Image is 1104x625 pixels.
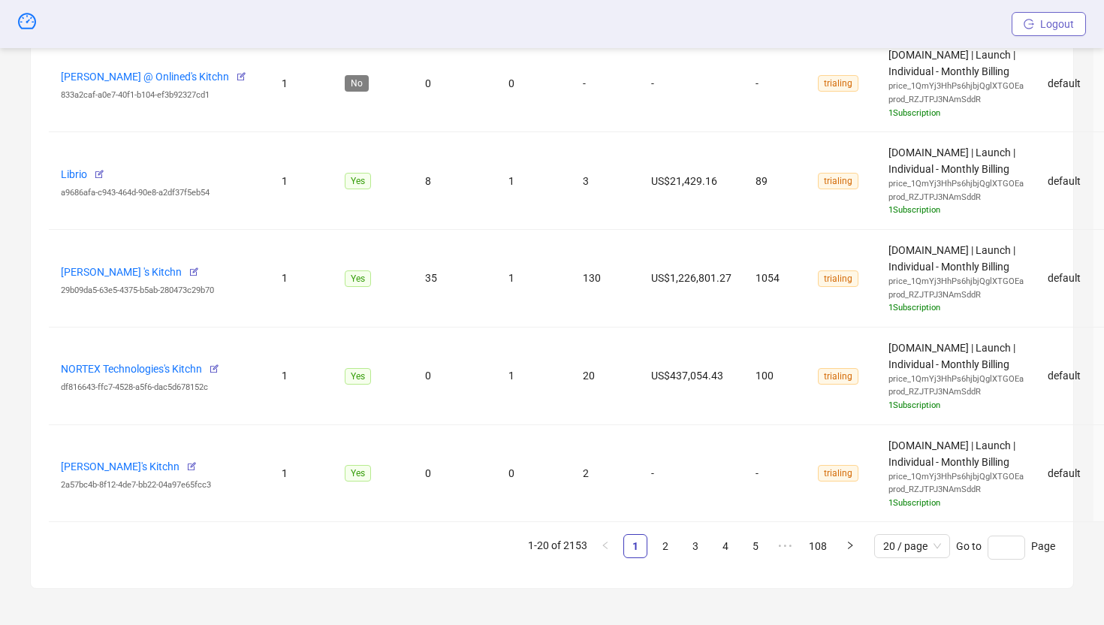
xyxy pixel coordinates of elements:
[623,534,647,558] li: 1
[624,535,647,557] a: 1
[413,425,496,523] td: 0
[888,204,1024,217] div: 1 Subscription
[496,230,571,328] td: 1
[988,536,1025,560] input: Page
[345,173,371,189] span: Yes
[61,266,182,278] a: [PERSON_NAME] 's Kitchn
[956,534,1055,558] div: Go to Page
[756,173,794,189] div: 89
[270,230,333,328] td: 1
[639,425,744,523] td: -
[846,541,855,550] span: right
[838,534,862,558] button: right
[714,535,737,557] a: 4
[888,146,1024,217] span: [DOMAIN_NAME] | Launch | Individual - Monthly Billing
[888,470,1024,484] div: price_1QmYj3HhPs6hjbjQglXTGOEa
[818,75,858,92] span: trialing
[496,328,571,425] td: 1
[345,75,369,92] span: No
[639,328,744,425] td: US$437,054.43
[744,535,767,557] a: 5
[413,328,496,425] td: 0
[654,535,677,557] a: 2
[804,535,831,557] a: 108
[1036,35,1093,132] td: default
[888,80,1024,93] div: price_1QmYj3HhPs6hjbjQglXTGOEa
[1012,12,1086,36] button: Logout
[888,49,1024,119] span: [DOMAIN_NAME] | Launch | Individual - Monthly Billing
[684,535,707,557] a: 3
[593,534,617,558] li: Previous Page
[818,368,858,385] span: trialing
[639,230,744,328] td: US$1,226,801.27
[683,534,707,558] li: 3
[713,534,738,558] li: 4
[413,132,496,230] td: 8
[888,497,1024,510] div: 1 Subscription
[61,284,258,297] div: 29b09da5-63e5-4375-b5ab-280473c29b70
[756,75,794,92] div: -
[639,132,744,230] td: US$21,429.16
[1036,230,1093,328] td: default
[496,425,571,523] td: 0
[888,288,1024,302] div: prod_RZJTPJ3NAmSddR
[583,465,627,482] div: 2
[601,541,610,550] span: left
[1036,132,1093,230] td: default
[639,35,744,132] td: -
[774,534,798,558] span: •••
[744,534,768,558] li: 5
[774,534,798,558] li: Next 5 Pages
[270,328,333,425] td: 1
[888,191,1024,204] div: prod_RZJTPJ3NAmSddR
[888,177,1024,191] div: price_1QmYj3HhPs6hjbjQglXTGOEa
[61,71,229,83] a: [PERSON_NAME] @ Onlined's Kitchn
[818,173,858,189] span: trialing
[888,385,1024,399] div: prod_RZJTPJ3NAmSddR
[583,75,627,92] div: -
[593,534,617,558] button: left
[1036,328,1093,425] td: default
[888,244,1024,315] span: [DOMAIN_NAME] | Launch | Individual - Monthly Billing
[818,270,858,287] span: trialing
[528,534,587,558] li: 1-20 of 2153
[345,368,371,385] span: Yes
[583,270,627,286] div: 130
[61,89,258,102] div: 833a2caf-a0e7-40f1-b104-ef3b92327cd1
[756,465,794,482] div: -
[818,465,858,482] span: trialing
[888,399,1024,412] div: 1 Subscription
[18,12,36,30] span: dashboard
[61,186,258,200] div: a9686afa-c943-464d-90e8-a2df37f5eb54
[883,535,941,557] span: 20 / page
[270,425,333,523] td: 1
[413,35,496,132] td: 0
[270,35,333,132] td: 1
[496,132,571,230] td: 1
[756,367,794,384] div: 100
[888,373,1024,386] div: price_1QmYj3HhPs6hjbjQglXTGOEa
[756,270,794,286] div: 1054
[345,465,371,482] span: Yes
[270,132,333,230] td: 1
[583,173,627,189] div: 3
[888,342,1024,412] span: [DOMAIN_NAME] | Launch | Individual - Monthly Billing
[888,483,1024,497] div: prod_RZJTPJ3NAmSddR
[583,367,627,384] div: 20
[1036,425,1093,523] td: default
[838,534,862,558] li: Next Page
[888,107,1024,120] div: 1 Subscription
[413,230,496,328] td: 35
[1040,18,1074,30] span: Logout
[345,270,371,287] span: Yes
[888,301,1024,315] div: 1 Subscription
[804,534,832,558] li: 108
[61,479,258,492] div: 2a57bc4b-8f12-4de7-bb22-04a97e65fcc3
[1024,19,1034,29] span: logout
[61,460,179,473] a: [PERSON_NAME]'s Kitchn
[888,439,1024,510] span: [DOMAIN_NAME] | Launch | Individual - Monthly Billing
[874,534,950,558] div: Page Size
[888,93,1024,107] div: prod_RZJTPJ3NAmSddR
[61,381,258,394] div: df816643-ffc7-4528-a5f6-dac5d678152c
[61,363,202,375] a: NORTEX Technologies's Kitchn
